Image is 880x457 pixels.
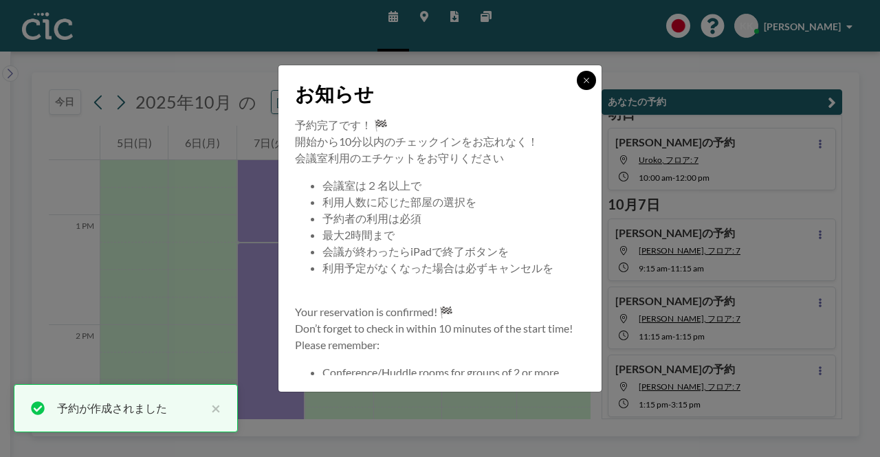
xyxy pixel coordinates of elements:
span: 利用予定がなくなった場合は必ずキャンセルを [322,261,553,274]
span: 会議が終わったらiPadで終了ボタンを [322,245,509,258]
span: Please remember: [295,338,379,351]
span: 会議室は２名以上で [322,179,421,192]
span: 開始から10分以内のチェックインをお忘れなく！ [295,135,538,148]
span: 予約者の利用は必須 [322,212,421,225]
span: 利用人数に応じた部屋の選択を [322,195,476,208]
div: 予約が作成されました [57,400,204,416]
span: 会議室利用のエチケットをお守りください [295,151,504,164]
span: 予約完了です！ 🏁 [295,118,388,131]
span: 最大2時間まで [322,228,395,241]
span: Your reservation is confirmed! 🏁 [295,305,453,318]
button: close [204,400,221,416]
span: Conference/Huddle rooms for groups of 2 or more [322,366,559,379]
span: お知らせ [295,82,374,106]
span: Don’t forget to check in within 10 minutes of the start time! [295,322,573,335]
